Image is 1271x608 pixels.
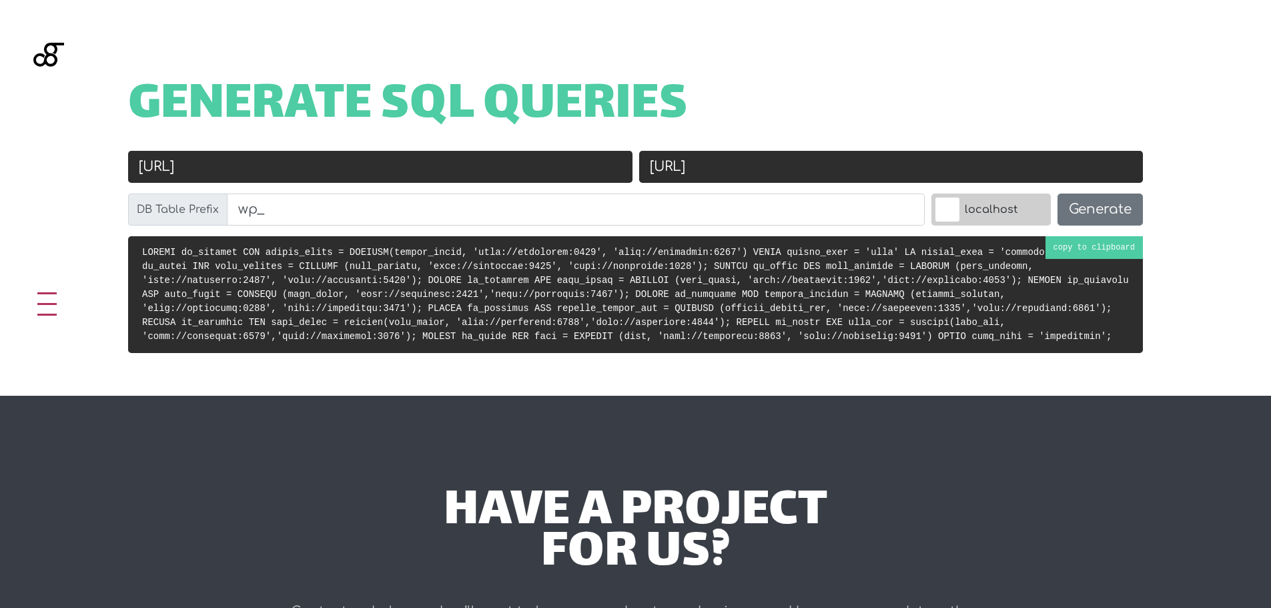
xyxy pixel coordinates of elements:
label: DB Table Prefix [128,194,228,226]
img: Blackgate [33,43,64,143]
button: Generate [1057,194,1143,226]
label: localhost [931,194,1051,226]
div: have a project for us? [240,492,1031,575]
span: Generate SQL Queries [128,85,688,127]
input: wp_ [227,194,925,226]
input: New URL [639,151,1144,183]
input: Old URL [128,151,632,183]
code: LOREMI do_sitamet CON adipis_elits = DOEIUSM(tempor_incid, 'utla://etdolorem:0429', 'aliq://enima... [142,247,1129,342]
